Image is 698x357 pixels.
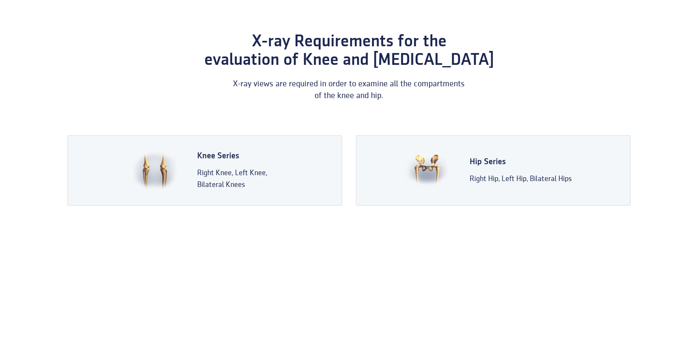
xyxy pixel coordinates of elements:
div: X-ray Requirements for the evaluation of Knee and [MEDICAL_DATA] [180,32,518,69]
div: Knee Series [197,150,267,162]
div: Right Knee, Left Knee, Bilateral Knees [197,167,267,191]
div: X-ray views are required in order to examine all the compartments of the knee and hip. [231,78,468,101]
div: Right Hip, Left Hip, Bilateral Hips [470,173,572,185]
div: Hip Series [470,156,572,168]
